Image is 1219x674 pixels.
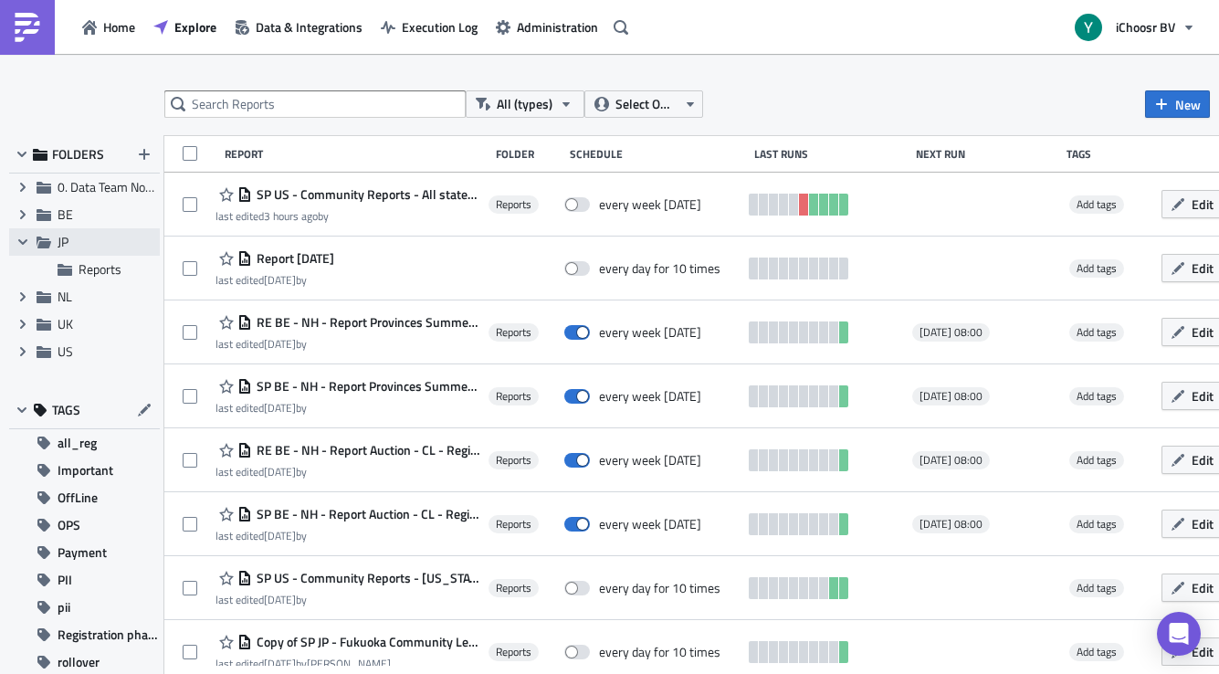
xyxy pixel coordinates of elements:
[1077,579,1117,596] span: Add tags
[1175,95,1201,114] span: New
[215,401,479,415] div: last edited by
[264,399,296,416] time: 2025-09-03T09:42:45Z
[73,13,144,41] button: Home
[58,287,72,306] span: NL
[9,594,160,621] button: pii
[215,273,334,287] div: last edited by
[615,94,677,114] span: Select Owner
[58,314,73,333] span: UK
[1077,195,1117,213] span: Add tags
[103,17,135,37] span: Home
[252,442,479,458] span: RE BE - NH - Report Auction - CL - Registraties en Acceptatie fase Fall 2025
[9,457,160,484] button: Important
[1077,259,1117,277] span: Add tags
[1192,642,1214,661] span: Edit
[1069,643,1124,661] span: Add tags
[58,566,72,594] span: PII
[1077,387,1117,405] span: Add tags
[1192,578,1214,597] span: Edit
[13,13,42,42] img: PushMetrics
[52,146,104,163] span: FOLDERS
[264,207,318,225] time: 2025-09-11T08:03:27Z
[58,484,98,511] span: OffLine
[754,147,907,161] div: Last Runs
[252,314,479,331] span: RE BE - NH - Report Provinces Summer 2025 Installations West-Vlaanderen en Provincie Oost-Vlaanderen
[496,453,531,468] span: Reports
[58,177,246,196] span: 0. Data Team Notebooks & Reports
[9,429,160,457] button: all_reg
[920,517,983,532] span: [DATE] 08:00
[9,621,160,648] button: Registration phase
[916,147,1057,161] div: Next Run
[1157,612,1201,656] div: Open Intercom Messenger
[264,591,296,608] time: 2025-09-01T15:18:22Z
[58,457,113,484] span: Important
[174,17,216,37] span: Explore
[1192,258,1214,278] span: Edit
[1192,322,1214,342] span: Edit
[584,90,703,118] button: Select Owner
[1069,195,1124,214] span: Add tags
[1073,12,1104,43] img: Avatar
[264,335,296,353] time: 2025-09-03T09:43:56Z
[496,147,562,161] div: Folder
[215,593,479,606] div: last edited by
[144,13,226,41] button: Explore
[264,271,296,289] time: 2025-09-08T13:57:49Z
[496,581,531,595] span: Reports
[1192,386,1214,405] span: Edit
[1077,643,1117,660] span: Add tags
[256,17,363,37] span: Data & Integrations
[79,259,121,279] span: Reports
[497,94,552,114] span: All (types)
[599,324,701,341] div: every week on Monday
[164,90,466,118] input: Search Reports
[58,205,73,224] span: BE
[215,337,479,351] div: last edited by
[52,402,80,418] span: TAGS
[252,378,479,395] span: SP BE - NH - Report Provinces Summer 2025 Installations
[58,342,73,361] span: US
[402,17,478,37] span: Execution Log
[1192,514,1214,533] span: Edit
[225,147,487,161] div: Report
[599,580,720,596] div: every day for 10 times
[487,13,607,41] a: Administration
[1069,515,1124,533] span: Add tags
[1069,323,1124,342] span: Add tags
[252,634,479,650] span: Copy of SP JP - Fukuoka Community Leader Reports
[58,594,70,621] span: pii
[920,325,983,340] span: [DATE] 08:00
[58,232,68,251] span: JP
[1069,387,1124,405] span: Add tags
[226,13,372,41] button: Data & Integrations
[1069,451,1124,469] span: Add tags
[215,657,479,670] div: last edited by [PERSON_NAME]
[252,506,479,522] span: SP BE - NH - Report Auction - CL - Registraties en Acceptatie fase Fall 2025
[496,645,531,659] span: Reports
[599,644,720,660] div: every day for 10 times
[599,516,701,532] div: every week on Monday
[496,197,531,212] span: Reports
[264,463,296,480] time: 2025-09-03T09:38:36Z
[599,196,701,213] div: every week on Friday
[599,260,720,277] div: every day for 10 times
[570,147,744,161] div: Schedule
[372,13,487,41] button: Execution Log
[466,90,584,118] button: All (types)
[1116,17,1175,37] span: iChoosr BV
[215,209,479,223] div: last edited by
[1192,195,1214,214] span: Edit
[599,388,701,405] div: every week on Monday
[9,539,160,566] button: Payment
[252,570,479,586] span: SP US - Community Reports - Pennsylvania
[496,325,531,340] span: Reports
[58,429,97,457] span: all_reg
[9,511,160,539] button: OPS
[599,452,701,469] div: every week on Monday
[58,511,80,539] span: OPS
